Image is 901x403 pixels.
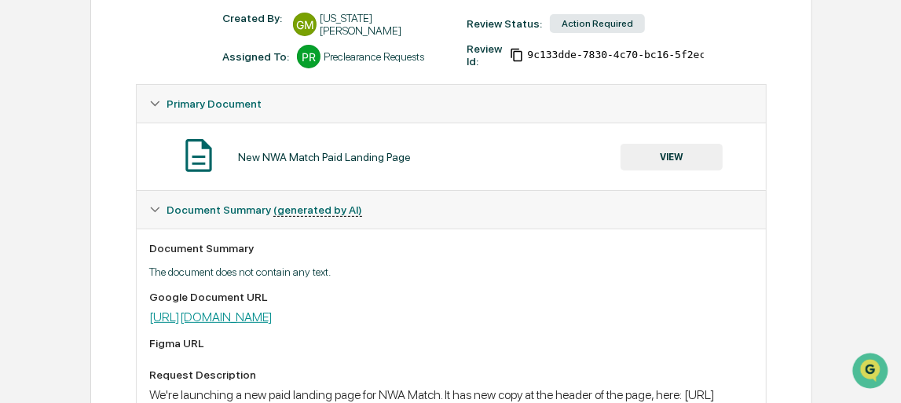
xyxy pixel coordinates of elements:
img: 8933085812038_c878075ebb4cc5468115_72.jpg [33,150,61,178]
button: VIEW [621,144,723,170]
div: Preclearance Requests [324,50,424,63]
div: Created By: ‎ ‎ [222,12,285,37]
div: [US_STATE][PERSON_NAME] [320,12,451,37]
div: Request Description [149,368,753,381]
span: 9c133dde-7830-4c70-bc16-5f2ecad9ffc0 [527,49,749,61]
div: Review Status: [467,17,542,30]
a: [URL][DOMAIN_NAME] [149,310,273,324]
div: We're offline, we'll be back soon [71,166,222,178]
span: Primary Document [167,97,262,110]
img: DeeAnn Dempsey (C) [16,229,41,254]
div: Start new chat [71,150,258,166]
div: New NWA Match Paid Landing Page [238,151,411,163]
iframe: Open customer support [851,351,893,394]
img: Greenboard [16,16,47,47]
span: [DATE] [156,244,188,256]
div: Past conversations [16,204,105,217]
p: How can we help? [16,63,286,88]
div: Assigned To: [222,50,289,63]
div: Document Summary [149,242,753,255]
img: Document Icon [179,136,218,175]
span: Pylon [156,287,190,299]
img: 1746055101610-c473b297-6a78-478c-a979-82029cc54cd1 [16,150,44,178]
div: Action Required [550,14,645,33]
div: Document Summary (generated by AI) [137,191,766,229]
u: (generated by AI) [273,203,362,217]
div: PR [297,45,320,68]
span: [PERSON_NAME] (C) [49,244,144,256]
span: • [147,244,152,256]
img: Jack Rasmussen [16,271,41,296]
div: Figma URL [149,337,753,350]
div: Primary Document [137,123,766,190]
div: GM [293,13,317,36]
div: Primary Document [137,85,766,123]
a: Powered byPylon [111,286,190,299]
div: Review Id: [467,42,502,68]
button: Start new chat [267,155,286,174]
span: Document Summary [167,203,362,216]
p: The document does not contain any text. [149,266,753,278]
button: See all [244,201,286,220]
div: Google Document URL [149,291,753,303]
